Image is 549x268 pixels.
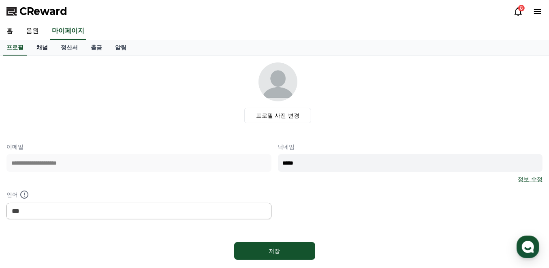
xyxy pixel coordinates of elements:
[6,5,67,18] a: CReward
[234,242,315,260] button: 저장
[26,213,30,219] span: 홈
[53,201,105,221] a: 대화
[105,201,156,221] a: 설정
[74,213,84,220] span: 대화
[19,23,45,40] a: 음원
[30,40,54,56] a: 채널
[250,247,299,255] div: 저장
[258,62,297,101] img: profile_image
[6,143,271,151] p: 이메일
[513,6,523,16] a: 8
[50,23,86,40] a: 마이페이지
[54,40,84,56] a: 정산서
[84,40,109,56] a: 출금
[278,143,543,151] p: 닉네임
[244,108,311,123] label: 프로필 사진 변경
[19,5,67,18] span: CReward
[6,190,271,199] p: 언어
[2,201,53,221] a: 홈
[109,40,133,56] a: 알림
[518,175,543,183] a: 정보 수정
[518,5,525,11] div: 8
[125,213,135,219] span: 설정
[3,40,27,56] a: 프로필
